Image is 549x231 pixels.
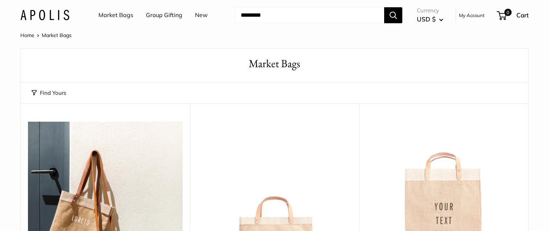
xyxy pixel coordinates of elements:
span: 0 [504,9,512,16]
a: New [195,10,208,21]
a: 0 Cart [497,9,529,21]
span: Currency [417,5,443,16]
a: Market Bags [98,10,133,21]
span: Market Bags [42,32,72,38]
input: Search... [235,7,384,23]
button: USD $ [417,13,443,25]
h1: Market Bags [32,56,517,72]
button: Find Yours [32,88,66,98]
a: My Account [459,11,485,20]
nav: Breadcrumb [20,31,72,40]
img: Apolis [20,10,69,20]
span: USD $ [417,15,436,23]
a: Home [20,32,34,38]
span: Cart [516,11,529,19]
a: Group Gifting [146,10,182,21]
button: Search [384,7,402,23]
